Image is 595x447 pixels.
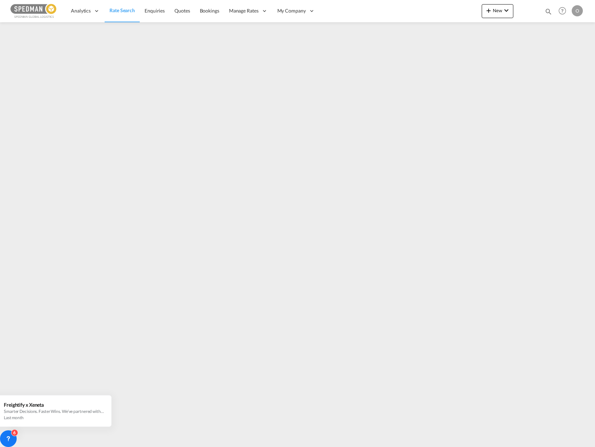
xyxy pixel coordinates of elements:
[482,4,513,18] button: icon-plus 400-fgNewicon-chevron-down
[545,8,552,18] div: icon-magnify
[174,8,190,14] span: Quotes
[572,5,583,16] div: O
[200,8,219,14] span: Bookings
[71,7,91,14] span: Analytics
[484,6,493,15] md-icon: icon-plus 400-fg
[229,7,259,14] span: Manage Rates
[277,7,306,14] span: My Company
[10,3,57,19] img: c12ca350ff1b11efb6b291369744d907.png
[109,7,135,13] span: Rate Search
[502,6,511,15] md-icon: icon-chevron-down
[484,8,511,13] span: New
[545,8,552,15] md-icon: icon-magnify
[556,5,568,17] span: Help
[145,8,165,14] span: Enquiries
[556,5,572,17] div: Help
